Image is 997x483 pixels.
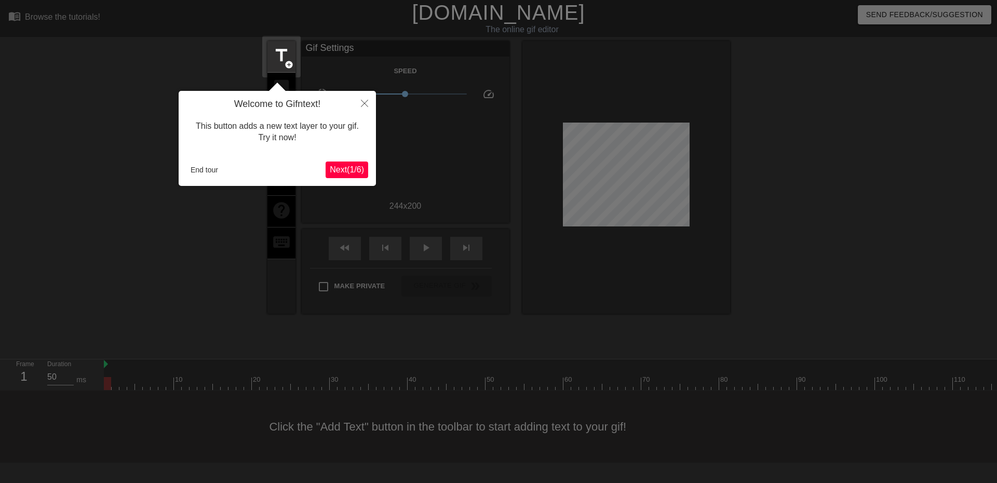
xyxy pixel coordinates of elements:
h4: Welcome to Gifntext! [186,99,368,110]
button: Next [326,162,368,178]
button: End tour [186,162,222,178]
span: Next ( 1 / 6 ) [330,165,364,174]
div: This button adds a new text layer to your gif. Try it now! [186,110,368,154]
button: Close [353,91,376,115]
